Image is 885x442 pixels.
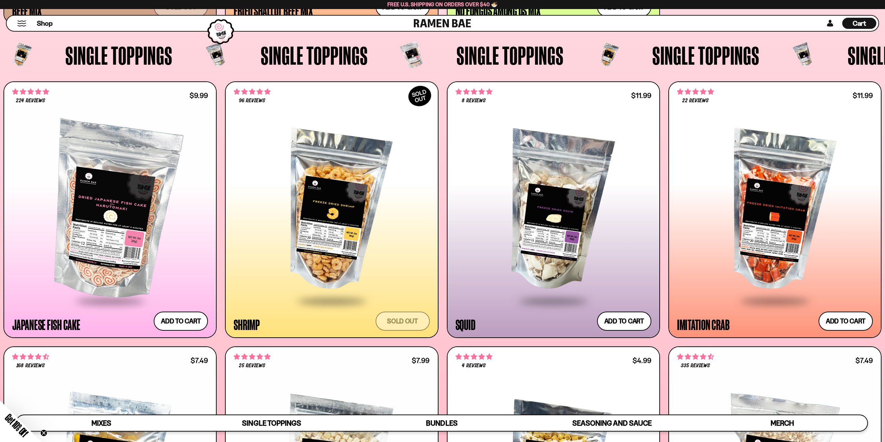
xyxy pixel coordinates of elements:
span: 168 reviews [16,363,45,369]
a: Cart [842,16,876,31]
div: $11.99 [853,92,873,99]
div: $4.99 [633,357,651,364]
span: 4 reviews [462,363,485,369]
div: SOLD OUT [405,82,435,110]
button: Mobile Menu Trigger [17,21,26,26]
a: SOLDOUT 4.90 stars 96 reviews Shrimp Sold out [225,81,438,338]
span: 4.75 stars [456,87,492,96]
button: Close teaser [40,429,47,436]
span: 4.86 stars [677,87,714,96]
span: Mixes [91,419,111,427]
span: 96 reviews [239,98,265,104]
span: Shop [37,19,53,28]
a: Seasoning and Sauce [527,415,697,431]
a: Mixes [16,415,186,431]
span: 4.76 stars [12,87,49,96]
div: $7.49 [855,357,873,364]
span: Merch [771,419,794,427]
div: $7.99 [412,357,429,364]
div: Shrimp [234,318,260,331]
button: Add to cart [597,312,651,331]
div: Japanese Fish Cake [12,318,80,331]
span: 8 reviews [462,98,485,104]
div: $11.99 [631,92,651,99]
span: 5.00 stars [456,352,492,361]
a: Single Toppings [186,415,356,431]
span: Seasoning and Sauce [572,419,651,427]
div: $9.99 [190,92,208,99]
span: Get 10% Off [3,412,30,439]
div: Imitation Crab [677,318,730,331]
span: 4.53 stars [677,352,714,361]
span: 4.80 stars [234,352,271,361]
span: Bundles [426,419,457,427]
span: Cart [853,19,866,27]
a: Shop [37,18,53,29]
a: 4.75 stars 8 reviews $11.99 Squid Add to cart [447,81,660,338]
span: Single Toppings [261,42,368,68]
span: 4.73 stars [12,352,49,361]
span: 25 reviews [239,363,265,369]
button: Add to cart [154,312,208,331]
div: $7.49 [191,357,208,364]
span: 22 reviews [682,98,709,104]
div: Squid [456,318,475,331]
span: Single Toppings [65,42,172,68]
span: Single Toppings [457,42,564,68]
span: Single Toppings [652,42,759,68]
span: 224 reviews [16,98,45,104]
a: Merch [697,415,867,431]
button: Add to cart [819,312,873,331]
span: 4.90 stars [234,87,271,96]
a: 4.76 stars 224 reviews $9.99 Japanese Fish Cake Add to cart [3,81,217,338]
span: Single Toppings [242,419,301,427]
a: 4.86 stars 22 reviews $11.99 Imitation Crab Add to cart [668,81,882,338]
span: 335 reviews [681,363,710,369]
span: Free U.S. Shipping on Orders over $40 🍜 [387,1,498,8]
a: Bundles [357,415,527,431]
